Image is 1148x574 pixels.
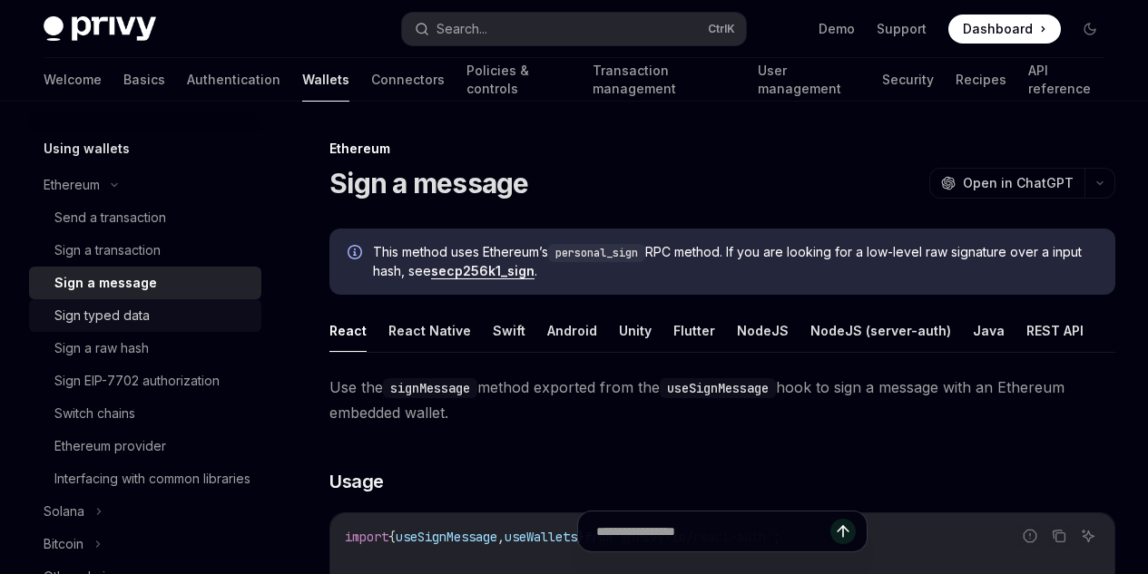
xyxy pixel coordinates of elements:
[44,138,130,160] h5: Using wallets
[329,140,1115,158] div: Ethereum
[929,168,1084,199] button: Open in ChatGPT
[673,309,715,352] button: Flutter
[29,201,261,234] a: Send a transaction
[44,501,84,522] div: Solana
[593,58,737,102] a: Transaction management
[29,397,261,430] a: Switch chains
[54,337,149,359] div: Sign a raw hash
[29,267,261,299] a: Sign a message
[437,18,487,40] div: Search...
[830,519,856,544] button: Send message
[466,58,571,102] a: Policies & controls
[29,462,261,495] a: Interfacing with common libraries
[1026,309,1084,352] button: REST API
[737,309,789,352] button: NodeJS
[54,370,220,392] div: Sign EIP-7702 authorization
[329,167,529,199] h1: Sign a message
[493,309,525,352] button: Swift
[54,403,135,424] div: Switch chains
[29,332,261,365] a: Sign a raw hash
[54,305,150,326] div: Sign typed data
[54,435,166,457] div: Ethereum provider
[388,309,471,352] button: React Native
[431,263,535,279] a: secp256k1_sign
[810,309,951,352] button: NodeJS (server-auth)
[54,468,250,490] div: Interfacing with common libraries
[383,378,477,398] code: signMessage
[1028,58,1104,102] a: API reference
[956,58,1006,102] a: Recipes
[1075,15,1104,44] button: Toggle dark mode
[44,174,100,196] div: Ethereum
[348,245,366,263] svg: Info
[619,309,652,352] button: Unity
[29,299,261,332] a: Sign typed data
[819,20,855,38] a: Demo
[371,58,445,102] a: Connectors
[708,22,735,36] span: Ctrl K
[877,20,927,38] a: Support
[329,309,367,352] button: React
[948,15,1061,44] a: Dashboard
[54,272,157,294] div: Sign a message
[373,243,1097,280] span: This method uses Ethereum’s RPC method. If you are looking for a low-level raw signature over a i...
[973,309,1005,352] button: Java
[402,13,746,45] button: Search...CtrlK
[29,365,261,397] a: Sign EIP-7702 authorization
[187,58,280,102] a: Authentication
[302,58,349,102] a: Wallets
[963,20,1033,38] span: Dashboard
[54,239,161,261] div: Sign a transaction
[329,375,1115,425] span: Use the method exported from the hook to sign a message with an Ethereum embedded wallet.
[54,207,166,229] div: Send a transaction
[123,58,165,102] a: Basics
[329,469,384,494] span: Usage
[548,244,645,262] code: personal_sign
[882,58,934,102] a: Security
[29,234,261,267] a: Sign a transaction
[758,58,860,102] a: User management
[29,430,261,462] a: Ethereum provider
[963,174,1074,192] span: Open in ChatGPT
[44,533,83,555] div: Bitcoin
[44,16,156,42] img: dark logo
[660,378,776,398] code: useSignMessage
[44,58,102,102] a: Welcome
[547,309,597,352] button: Android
